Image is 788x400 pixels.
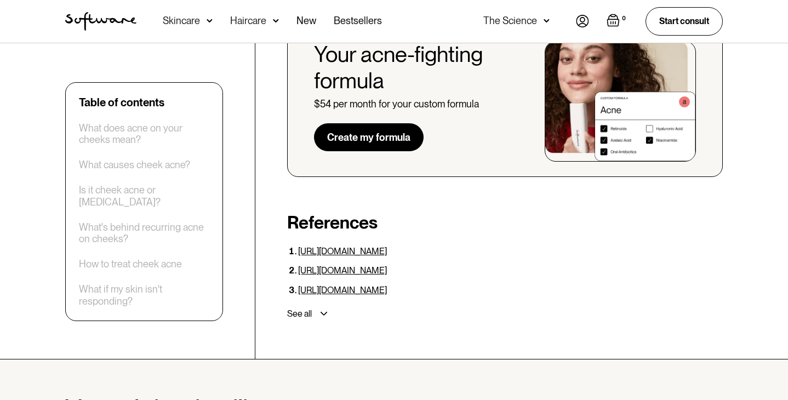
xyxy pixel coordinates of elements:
a: [URL][DOMAIN_NAME] [298,285,387,295]
a: What if my skin isn't responding? [79,284,209,307]
div: $54 per month for your custom formula [314,98,479,110]
a: home [65,12,136,31]
div: Skincare [163,15,200,26]
h2: References [287,212,723,233]
div: Table of contents [79,96,164,109]
a: [URL][DOMAIN_NAME] [298,265,387,276]
a: Start consult [646,7,723,35]
a: Open empty cart [607,14,628,29]
img: Software Logo [65,12,136,31]
img: arrow down [207,15,213,26]
a: What does acne on your cheeks mean? [79,122,209,146]
div: See all [287,308,312,319]
a: [URL][DOMAIN_NAME] [298,246,387,256]
a: What causes cheek acne? [79,159,190,172]
a: Create my formula [314,123,424,152]
a: Is it cheek acne or [MEDICAL_DATA]? [79,185,209,208]
img: arrow down [544,15,550,26]
a: What's behind recurring acne on cheeks? [79,221,209,245]
div: The Science [483,15,537,26]
div: Haircare [230,15,266,26]
div: 0 [620,14,628,24]
div: Your acne-fighting formula [314,41,528,94]
img: arrow down [273,15,279,26]
a: How to treat cheek acne [79,259,182,271]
